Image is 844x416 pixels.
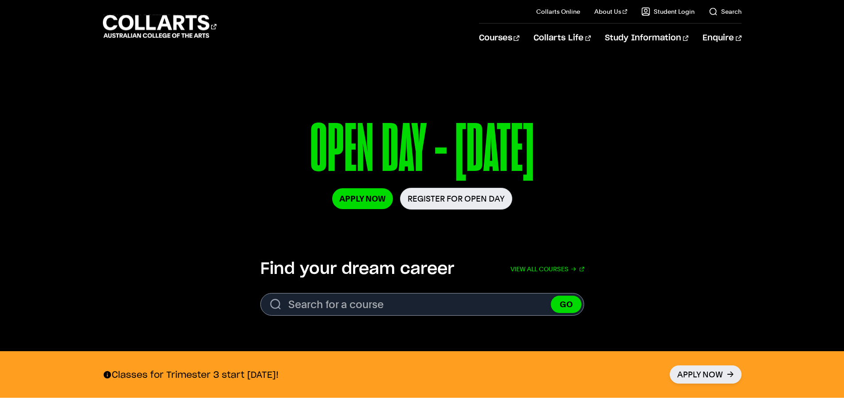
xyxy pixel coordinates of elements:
[534,24,591,53] a: Collarts Life
[536,7,580,16] a: Collarts Online
[103,369,279,380] p: Classes for Trimester 3 start [DATE]!
[174,115,670,188] p: OPEN DAY - [DATE]
[332,188,393,209] a: Apply Now
[641,7,695,16] a: Student Login
[103,14,216,39] div: Go to homepage
[594,7,627,16] a: About Us
[400,188,512,210] a: Register for Open Day
[260,259,454,279] h2: Find your dream career
[260,293,584,316] input: Search for a course
[260,293,584,316] form: Search
[703,24,741,53] a: Enquire
[709,7,742,16] a: Search
[479,24,519,53] a: Courses
[670,365,742,384] a: Apply Now
[510,259,584,279] a: View all courses
[605,24,688,53] a: Study Information
[551,296,581,313] button: GO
